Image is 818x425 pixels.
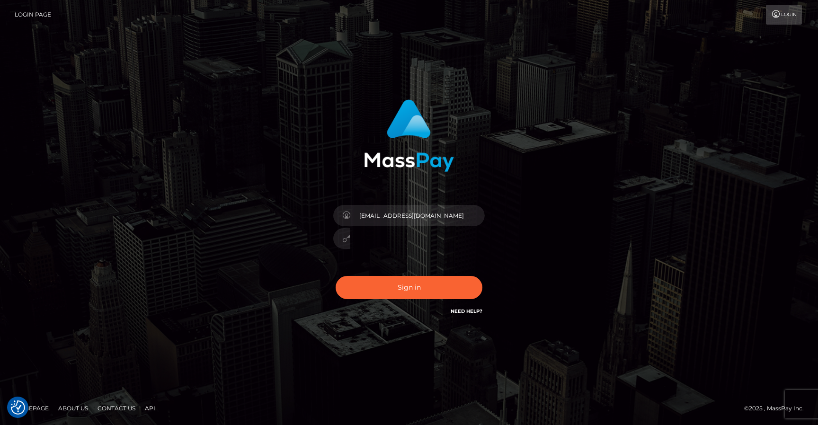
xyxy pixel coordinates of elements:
a: Contact Us [94,401,139,416]
input: Username... [350,205,485,226]
a: Login [766,5,802,25]
button: Sign in [336,276,482,299]
div: © 2025 , MassPay Inc. [744,403,811,414]
a: Need Help? [451,308,482,314]
a: API [141,401,159,416]
img: MassPay Login [364,99,454,172]
a: Login Page [15,5,51,25]
a: About Us [54,401,92,416]
a: Homepage [10,401,53,416]
button: Consent Preferences [11,400,25,415]
img: Revisit consent button [11,400,25,415]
